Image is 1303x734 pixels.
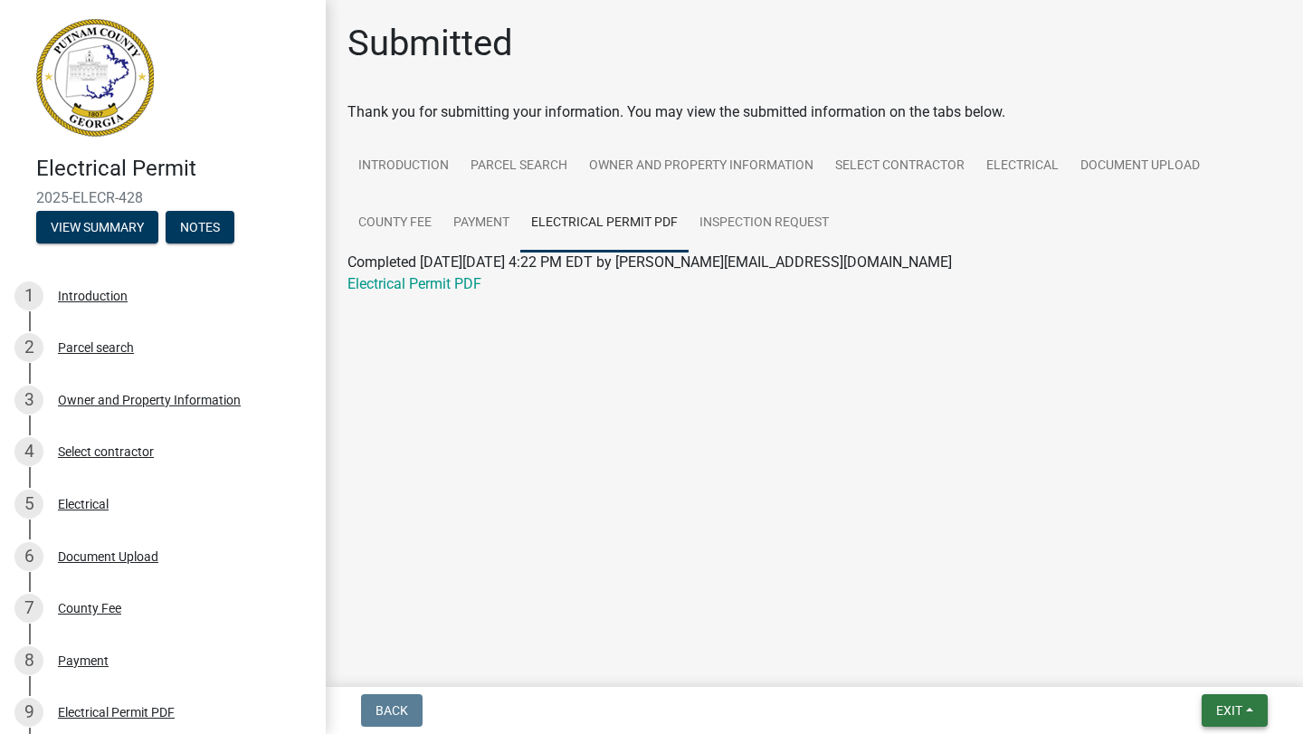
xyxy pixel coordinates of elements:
div: 9 [14,698,43,727]
wm-modal-confirm: Notes [166,221,234,235]
div: Payment [58,654,109,667]
img: Putnam County, Georgia [36,19,154,137]
button: Back [361,694,423,727]
button: Notes [166,211,234,243]
div: 7 [14,594,43,623]
span: Exit [1216,703,1242,718]
div: Owner and Property Information [58,394,241,406]
div: 2 [14,333,43,362]
h4: Electrical Permit [36,156,311,182]
span: Completed [DATE][DATE] 4:22 PM EDT by [PERSON_NAME][EMAIL_ADDRESS][DOMAIN_NAME] [347,253,952,271]
div: Electrical Permit PDF [58,706,175,719]
a: County Fee [347,195,442,253]
a: Select contractor [824,138,975,195]
h1: Submitted [347,22,513,65]
div: Document Upload [58,550,158,563]
div: Parcel search [58,341,134,354]
div: Thank you for submitting your information. You may view the submitted information on the tabs below. [347,101,1281,123]
span: Back [376,703,408,718]
button: Exit [1202,694,1268,727]
a: Electrical Permit PDF [520,195,689,253]
a: Owner and Property Information [578,138,824,195]
div: 1 [14,281,43,310]
div: 4 [14,437,43,466]
div: 8 [14,646,43,675]
div: 5 [14,490,43,519]
a: Payment [442,195,520,253]
div: Introduction [58,290,128,302]
a: Parcel search [460,138,578,195]
button: View Summary [36,211,158,243]
div: 6 [14,542,43,571]
a: Inspection Request [689,195,840,253]
div: 3 [14,386,43,415]
a: Electrical [975,138,1070,195]
a: Electrical Permit PDF [347,275,481,292]
wm-modal-confirm: Summary [36,221,158,235]
a: Introduction [347,138,460,195]
div: County Fee [58,602,121,615]
span: 2025-ELECR-428 [36,189,290,206]
div: Select contractor [58,445,154,458]
a: Document Upload [1070,138,1211,195]
div: Electrical [58,498,109,510]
